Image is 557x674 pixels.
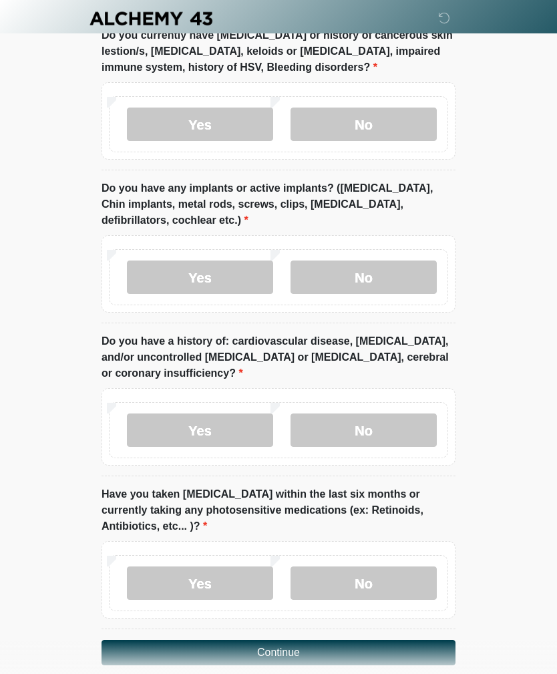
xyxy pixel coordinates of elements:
label: Yes [127,261,273,294]
img: Alchemy 43 Logo [88,10,214,27]
label: Do you have a history of: cardiovascular disease, [MEDICAL_DATA], and/or uncontrolled [MEDICAL_DA... [102,333,455,381]
button: Continue [102,640,455,665]
label: Yes [127,413,273,447]
label: Do you have any implants or active implants? ([MEDICAL_DATA], Chin implants, metal rods, screws, ... [102,180,455,228]
label: Have you taken [MEDICAL_DATA] within the last six months or currently taking any photosensitive m... [102,486,455,534]
label: Yes [127,108,273,141]
label: No [291,108,437,141]
label: Yes [127,566,273,600]
label: No [291,261,437,294]
label: No [291,566,437,600]
label: Do you currently have [MEDICAL_DATA] or history of cancerous skin lestion/s, [MEDICAL_DATA], kelo... [102,27,455,75]
label: No [291,413,437,447]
